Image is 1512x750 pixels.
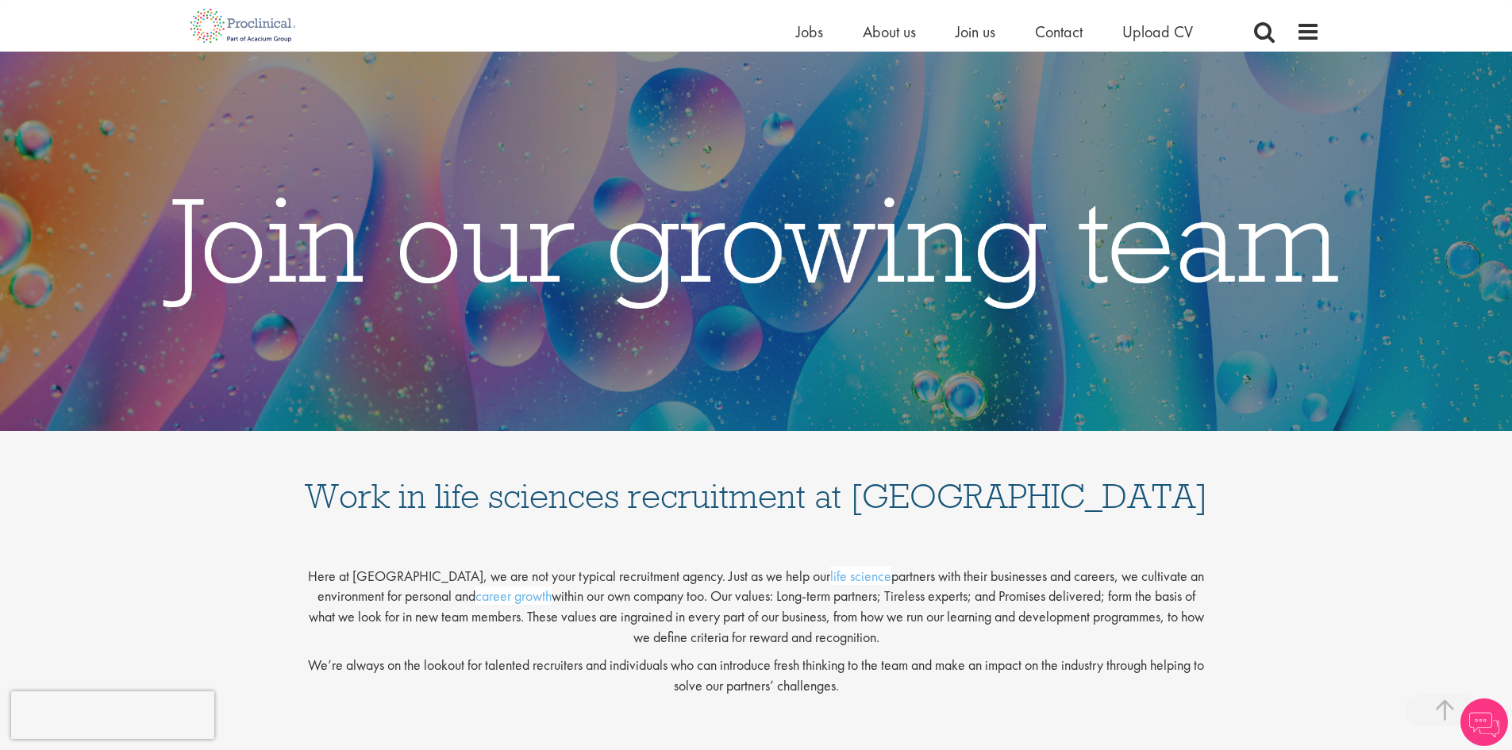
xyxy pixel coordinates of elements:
a: career growth [475,587,552,605]
p: Here at [GEOGRAPHIC_DATA], we are not your typical recruitment agency. Just as we help our partne... [304,553,1209,648]
a: Contact [1035,21,1083,42]
img: Chatbot [1460,698,1508,746]
iframe: reCAPTCHA [11,691,214,739]
a: Jobs [796,21,823,42]
h1: Work in life sciences recruitment at [GEOGRAPHIC_DATA] [304,447,1209,513]
a: life science [830,567,891,585]
a: About us [863,21,916,42]
p: We’re always on the lookout for talented recruiters and individuals who can introduce fresh think... [304,655,1209,695]
a: Join us [956,21,995,42]
a: Upload CV [1122,21,1193,42]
